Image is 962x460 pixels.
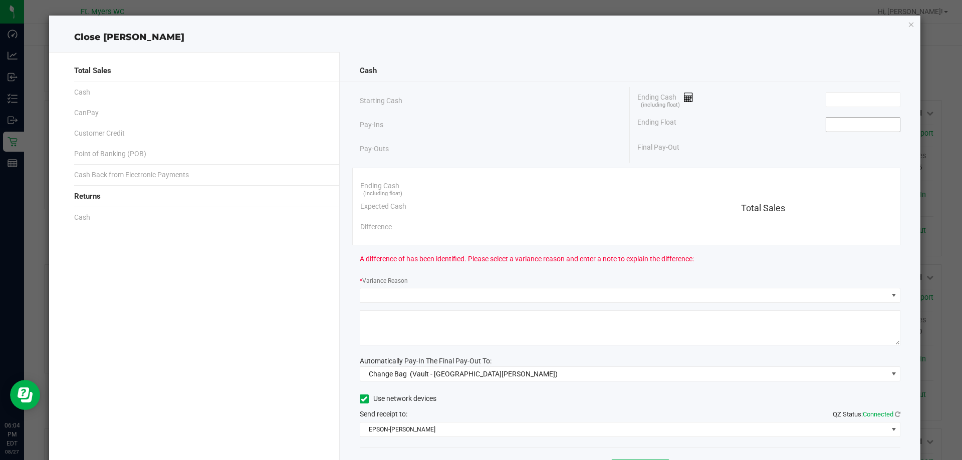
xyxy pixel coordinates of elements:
span: Send receipt to: [360,410,407,418]
span: Pay-Ins [360,120,383,130]
span: Difference [360,222,392,232]
span: Change Bag [369,370,407,378]
span: Cash [74,87,90,98]
div: Returns [74,186,319,207]
span: (including float) [641,101,680,110]
iframe: Resource center [10,380,40,410]
span: Ending Cash [637,92,693,107]
span: EPSON-[PERSON_NAME] [360,422,888,436]
span: (Vault - [GEOGRAPHIC_DATA][PERSON_NAME]) [410,370,558,378]
div: Close [PERSON_NAME] [49,31,921,44]
span: Cash [74,212,90,223]
span: A difference of has been identified. Please select a variance reason and enter a note to explain ... [360,254,694,264]
span: Cash [360,65,377,77]
span: (including float) [363,190,402,198]
span: Total Sales [74,65,111,77]
span: Ending Float [637,117,676,132]
label: Variance Reason [360,276,408,285]
span: QZ Status: [833,410,900,418]
span: Customer Credit [74,128,125,139]
span: Final Pay-Out [637,142,679,153]
span: Point of Banking (POB) [74,149,146,159]
span: Connected [863,410,893,418]
span: Cash Back from Electronic Payments [74,170,189,180]
span: Ending Cash [360,181,399,191]
label: Use network devices [360,393,436,404]
span: Total Sales [741,203,785,213]
span: Expected Cash [360,201,406,212]
span: Automatically Pay-In The Final Pay-Out To: [360,357,492,365]
span: Starting Cash [360,96,402,106]
span: Pay-Outs [360,144,389,154]
span: CanPay [74,108,99,118]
